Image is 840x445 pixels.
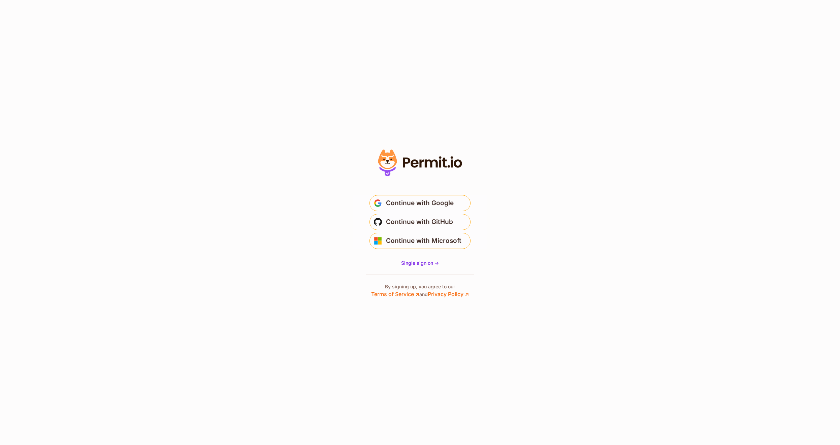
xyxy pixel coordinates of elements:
[386,235,461,246] span: Continue with Microsoft
[369,195,471,211] button: Continue with Google
[371,283,469,298] p: By signing up, you agree to our and
[401,260,439,266] a: Single sign on ->
[371,291,419,297] a: Terms of Service ↗
[369,214,471,230] button: Continue with GitHub
[386,198,454,209] span: Continue with Google
[386,217,453,227] span: Continue with GitHub
[369,233,471,249] button: Continue with Microsoft
[428,291,469,297] a: Privacy Policy ↗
